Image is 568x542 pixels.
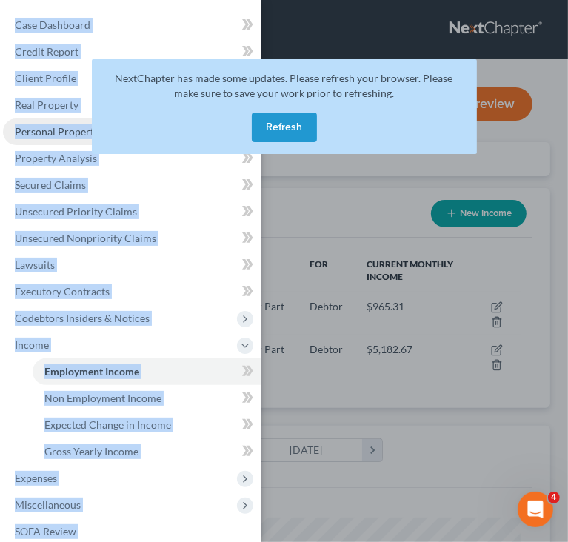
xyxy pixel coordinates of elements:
[3,39,261,65] a: Credit Report
[3,12,261,39] a: Case Dashboard
[15,232,156,244] span: Unsecured Nonpriority Claims
[15,285,110,298] span: Executory Contracts
[33,358,261,385] a: Employment Income
[33,438,261,465] a: Gross Yearly Income
[548,492,560,503] span: 4
[3,225,261,252] a: Unsecured Nonpriority Claims
[15,152,97,164] span: Property Analysis
[44,445,138,458] span: Gross Yearly Income
[15,205,137,218] span: Unsecured Priority Claims
[15,338,49,351] span: Income
[44,392,161,404] span: Non Employment Income
[15,45,78,58] span: Credit Report
[15,178,86,191] span: Secured Claims
[15,525,76,538] span: SOFA Review
[3,172,261,198] a: Secured Claims
[15,72,76,84] span: Client Profile
[252,113,317,142] button: Refresh
[15,312,150,324] span: Codebtors Insiders & Notices
[3,252,261,278] a: Lawsuits
[15,19,90,31] span: Case Dashboard
[3,145,261,172] a: Property Analysis
[33,385,261,412] a: Non Employment Income
[15,472,57,484] span: Expenses
[15,98,78,111] span: Real Property
[518,492,553,527] iframe: Intercom live chat
[15,125,99,138] span: Personal Property
[33,412,261,438] a: Expected Change in Income
[116,72,453,99] span: NextChapter has made some updates. Please refresh your browser. Please make sure to save your wor...
[3,278,261,305] a: Executory Contracts
[44,418,171,431] span: Expected Change in Income
[44,365,139,378] span: Employment Income
[15,258,55,271] span: Lawsuits
[15,498,81,511] span: Miscellaneous
[3,198,261,225] a: Unsecured Priority Claims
